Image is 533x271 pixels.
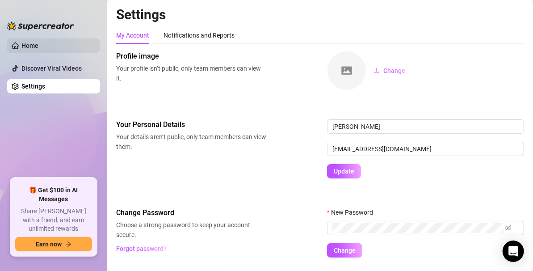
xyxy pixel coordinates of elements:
h2: Settings [116,6,524,23]
img: logo-BBDzfeDw.svg [7,21,74,30]
button: Update [327,164,361,178]
span: arrow-right [65,241,71,247]
span: Change Password [116,207,266,218]
span: Your profile isn’t public, only team members can view it. [116,64,266,83]
span: Forgot password? [117,245,167,252]
input: New Password [332,223,504,233]
a: Home [21,42,38,49]
div: Open Intercom Messenger [503,241,524,262]
span: Update [334,168,354,175]
button: Forgot password? [116,241,167,256]
span: Your details aren’t public, only team members can view them. [116,132,266,152]
a: Discover Viral Videos [21,65,82,72]
span: eye-invisible [505,225,512,231]
span: Earn now [36,241,62,248]
input: Enter new email [327,142,524,156]
span: 🎁 Get $100 in AI Messages [15,186,92,203]
span: Your Personal Details [116,119,266,130]
img: square-placeholder.png [327,51,366,90]
span: Choose a strong password to keep your account secure. [116,220,266,240]
span: Change [334,247,356,254]
span: Change [383,67,405,74]
div: Notifications and Reports [164,30,235,40]
button: Earn nowarrow-right [15,237,92,251]
a: Settings [21,83,45,90]
span: Share [PERSON_NAME] with a friend, and earn unlimited rewards [15,207,92,233]
input: Enter name [327,119,524,134]
button: Change [327,243,362,258]
div: My Account [116,30,149,40]
button: Change [366,64,412,78]
span: Profile image [116,51,266,62]
label: New Password [327,207,379,217]
span: upload [374,68,380,74]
